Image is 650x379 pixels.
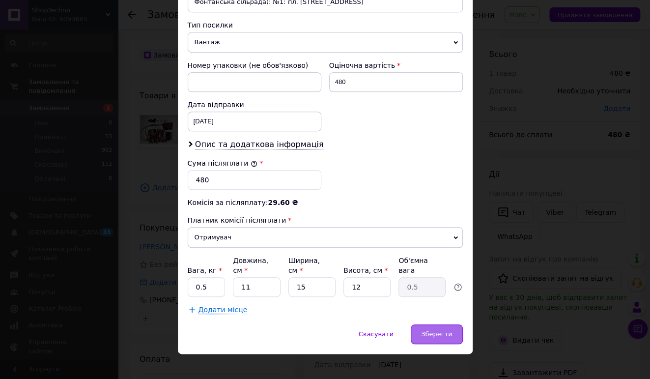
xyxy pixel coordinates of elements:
[359,330,394,338] span: Скасувати
[188,266,222,274] label: Вага, кг
[233,257,268,274] label: Довжина, см
[188,216,286,224] span: Платник комісії післяплати
[188,32,463,53] span: Вантаж
[268,199,298,206] span: 29.60 ₴
[188,227,463,248] span: Отримувач
[421,330,452,338] span: Зберегти
[188,159,257,167] label: Сума післяплати
[188,21,233,29] span: Тип посилки
[188,198,463,207] div: Комісія за післяплату:
[329,60,463,70] div: Оціночна вартість
[343,266,388,274] label: Висота, см
[188,60,321,70] div: Номер упаковки (не обов'язково)
[398,256,446,275] div: Об'ємна вага
[195,140,324,149] span: Опис та додаткова інформація
[188,100,321,110] div: Дата відправки
[288,257,320,274] label: Ширина, см
[198,306,248,314] span: Додати місце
